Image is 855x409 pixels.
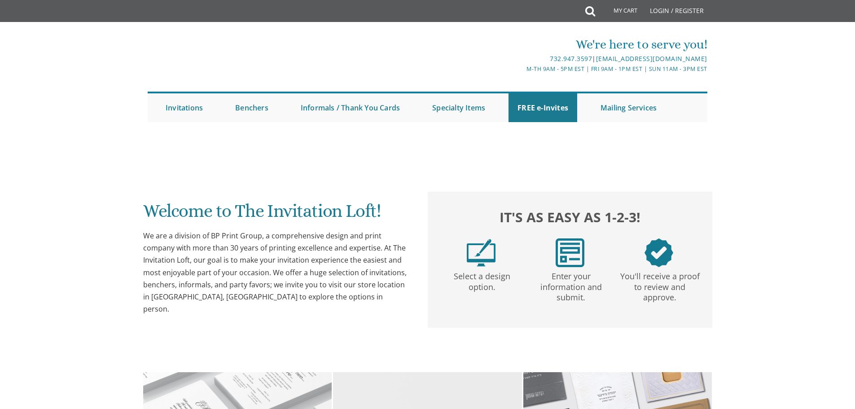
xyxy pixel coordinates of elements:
[592,93,666,122] a: Mailing Services
[556,238,584,267] img: step2.png
[467,238,495,267] img: step1.png
[617,267,702,303] p: You'll receive a proof to review and approve.
[143,201,410,228] h1: Welcome to The Invitation Loft!
[292,93,409,122] a: Informals / Thank You Cards
[437,207,703,227] h2: It's as easy as 1-2-3!
[528,267,614,303] p: Enter your information and submit.
[143,230,410,315] div: We are a division of BP Print Group, a comprehensive design and print company with more than 30 y...
[596,54,707,63] a: [EMAIL_ADDRESS][DOMAIN_NAME]
[335,64,707,74] div: M-Th 9am - 5pm EST | Fri 9am - 1pm EST | Sun 11am - 3pm EST
[439,267,525,293] p: Select a design option.
[335,53,707,64] div: |
[594,1,644,23] a: My Cart
[550,54,592,63] a: 732.947.3597
[335,35,707,53] div: We're here to serve you!
[645,238,673,267] img: step3.png
[226,93,277,122] a: Benchers
[509,93,577,122] a: FREE e-Invites
[423,93,494,122] a: Specialty Items
[157,93,212,122] a: Invitations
